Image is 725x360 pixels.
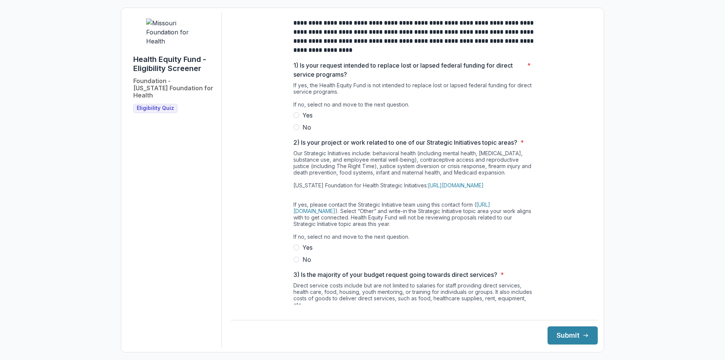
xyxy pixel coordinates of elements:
[293,61,524,79] p: 1) Is your request intended to replace lost or lapsed federal funding for direct service programs?
[293,270,497,279] p: 3) Is the majority of your budget request going towards direct services?
[302,123,311,132] span: No
[133,77,215,99] h2: Foundation - [US_STATE] Foundation for Health
[293,150,535,243] div: Our Strategic Initiatives include: behavioral health (including mental health, [MEDICAL_DATA], su...
[302,111,313,120] span: Yes
[293,138,517,147] p: 2) Is your project or work related to one of our Strategic Initiatives topic areas?
[293,201,490,214] a: [URL][DOMAIN_NAME]
[302,255,311,264] span: No
[293,82,535,111] div: If yes, the Health Equity Fund is not intended to replace lost or lapsed federal funding for dire...
[137,105,174,111] span: Eligibility Quiz
[548,326,598,345] button: Submit
[293,282,535,349] div: Direct service costs include but are not limited to salaries for staff providing direct services,...
[302,243,313,252] span: Yes
[428,182,484,188] a: [URL][DOMAIN_NAME]
[133,55,215,73] h1: Health Equity Fund - Eligibility Screener
[146,19,203,46] img: Missouri Foundation for Health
